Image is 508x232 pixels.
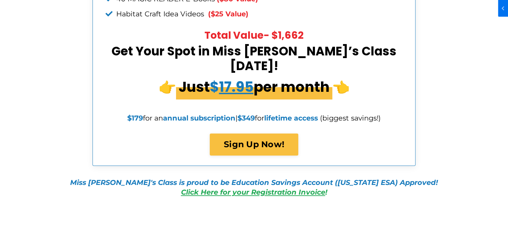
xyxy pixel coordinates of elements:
strong: $179 [127,114,143,122]
u: 17.95 [219,77,253,97]
strong: Get Your Spot in Miss [PERSON_NAME]’s Class [DATE]! [112,43,396,74]
em: ! [181,188,327,196]
a: Click Here for your Registration Invoice! [181,188,327,196]
strong: annual subscription [163,114,235,122]
span: chevron_left [1,4,9,12]
strong: 👉 👈 [159,74,350,99]
em: Miss [PERSON_NAME]'s Class is proud to be Education Savings Account ([US_STATE] ESA) Approved! [70,178,438,187]
span: for (biggest savings!) [237,114,381,122]
a: Sign Up Now! [210,134,298,156]
span: Just per month [176,74,332,99]
strong: ($25 Value) [208,10,248,18]
span: Habitat Craft Idea Videos [116,10,204,18]
span: Click Here for your Registration Invoice [181,188,325,196]
strong: $349 [237,114,255,122]
strong: Total Value- $1,662 [204,28,304,42]
span: for an | [127,114,237,122]
strong: lifetime access [264,114,318,122]
span: $ [210,77,253,97]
